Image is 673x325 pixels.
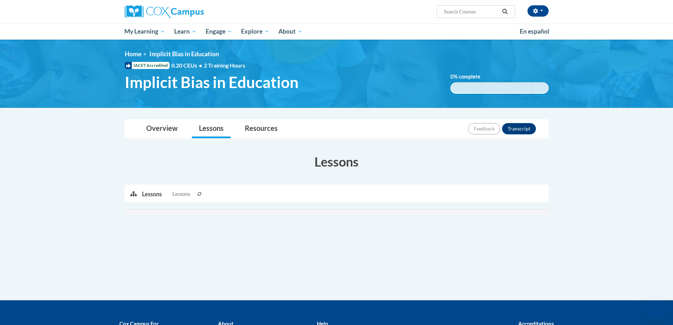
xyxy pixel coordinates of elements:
span: IACET Accredited [125,62,170,69]
img: Cox Campus [125,5,204,18]
span: Explore [241,27,269,36]
a: My Learning [120,23,170,40]
a: Overview [139,120,185,138]
a: Lessons [192,120,231,138]
button: Search [500,7,510,16]
iframe: Button to launch messaging window [645,297,667,319]
span: Implicit Bias in Education [125,73,299,92]
a: Explore [236,23,274,40]
a: About [274,23,307,40]
label: % complete [450,73,491,81]
span: Lessons [172,190,190,198]
span: Learn [174,27,196,36]
a: Cox Campus [125,5,259,18]
span: About [278,27,302,36]
a: En español [515,24,554,39]
a: Engage [201,23,237,40]
button: Account Settings [527,5,549,17]
span: Engage [206,27,232,36]
a: Resources [238,120,285,138]
a: Learn [170,23,201,40]
span: • [199,62,202,69]
input: Search Courses [443,7,500,16]
span: Implicit Bias in Education [149,50,219,58]
div: Main menu [114,23,559,40]
p: Lessons [142,190,162,198]
h3: Lessons [125,153,549,170]
span: 2 Training Hours [204,62,245,69]
span: 0 [450,74,454,80]
button: Feedback [468,123,500,134]
button: Transcript [502,123,536,134]
span: En español [520,28,549,35]
span: 0.20 CEUs [171,62,204,69]
a: Home [125,50,141,58]
span: My Learning [124,27,165,36]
